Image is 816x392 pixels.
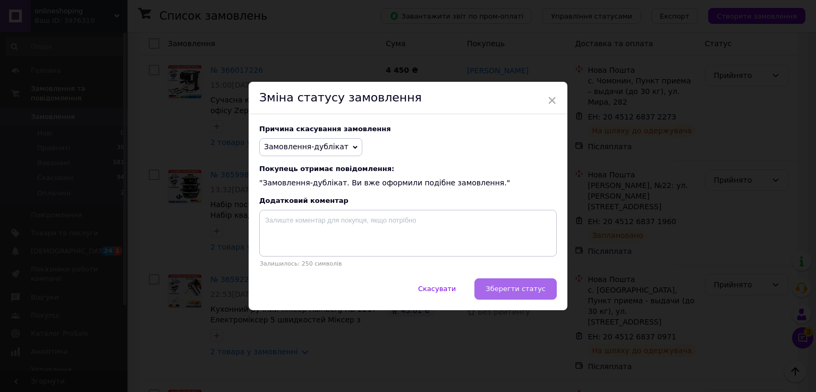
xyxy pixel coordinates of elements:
[259,165,557,173] span: Покупець отримає повідомлення:
[249,82,567,114] div: Зміна статусу замовлення
[474,278,557,300] button: Зберегти статус
[259,165,557,189] div: "Замовлення-дублікат. Ви вже оформили подібне замовлення."
[259,197,557,204] div: Додатковий коментар
[486,285,546,293] span: Зберегти статус
[407,278,467,300] button: Скасувати
[264,142,348,151] span: Замовлення-дублікат
[418,285,456,293] span: Скасувати
[259,260,557,267] p: Залишилось: 250 символів
[259,125,557,133] div: Причина скасування замовлення
[547,91,557,109] span: ×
